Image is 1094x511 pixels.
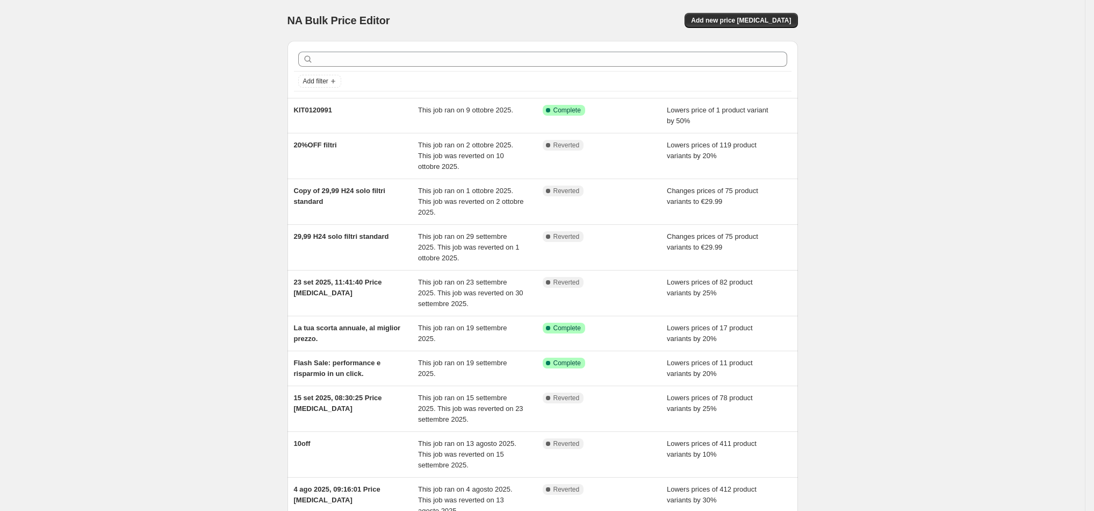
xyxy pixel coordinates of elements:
[667,187,758,205] span: Changes prices of 75 product variants to €29.99
[418,106,513,114] span: This job ran on 9 ottobre 2025.
[553,324,581,332] span: Complete
[418,187,524,216] span: This job ran on 1 ottobre 2025. This job was reverted on 2 ottobre 2025.
[667,232,758,251] span: Changes prices of 75 product variants to €29.99
[553,141,580,150] span: Reverted
[294,324,401,343] span: La tua scorta annuale, al miglior prezzo.
[418,394,523,423] span: This job ran on 15 settembre 2025. This job was reverted on 23 settembre 2025.
[418,278,523,308] span: This job ran on 23 settembre 2025. This job was reverted on 30 settembre 2025.
[667,394,753,413] span: Lowers prices of 78 product variants by 25%
[303,77,328,86] span: Add filter
[553,187,580,195] span: Reverted
[298,75,341,88] button: Add filter
[553,106,581,115] span: Complete
[685,13,797,28] button: Add new price [MEDICAL_DATA]
[553,439,580,448] span: Reverted
[553,278,580,287] span: Reverted
[294,141,337,149] span: 20%OFF filtri
[294,278,382,297] span: 23 set 2025, 11:41:40 Price [MEDICAL_DATA]
[418,359,507,378] span: This job ran on 19 settembre 2025.
[294,439,311,448] span: 10off
[553,394,580,402] span: Reverted
[691,16,791,25] span: Add new price [MEDICAL_DATA]
[667,106,768,125] span: Lowers price of 1 product variant by 50%
[294,485,380,504] span: 4 ago 2025, 09:16:01 Price [MEDICAL_DATA]
[553,232,580,241] span: Reverted
[418,232,519,262] span: This job ran on 29 settembre 2025. This job was reverted on 1 ottobre 2025.
[667,359,753,378] span: Lowers prices of 11 product variants by 20%
[294,359,381,378] span: Flash Sale: performance e risparmio in un click.
[418,439,516,469] span: This job ran on 13 agosto 2025. This job was reverted on 15 settembre 2025.
[294,187,386,205] span: Copy of 29,99 H24 solo filtri standard
[418,141,513,171] span: This job ran on 2 ottobre 2025. This job was reverted on 10 ottobre 2025.
[553,359,581,367] span: Complete
[667,324,753,343] span: Lowers prices of 17 product variants by 20%
[418,324,507,343] span: This job ran on 19 settembre 2025.
[667,485,757,504] span: Lowers prices of 412 product variants by 30%
[667,278,753,297] span: Lowers prices of 82 product variants by 25%
[294,106,333,114] span: KIT0120991
[294,232,389,240] span: 29,99 H24 solo filtri standard
[294,394,382,413] span: 15 set 2025, 08:30:25 Price [MEDICAL_DATA]
[287,15,390,26] span: NA Bulk Price Editor
[667,439,757,458] span: Lowers prices of 411 product variants by 10%
[553,485,580,494] span: Reverted
[667,141,757,160] span: Lowers prices of 119 product variants by 20%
